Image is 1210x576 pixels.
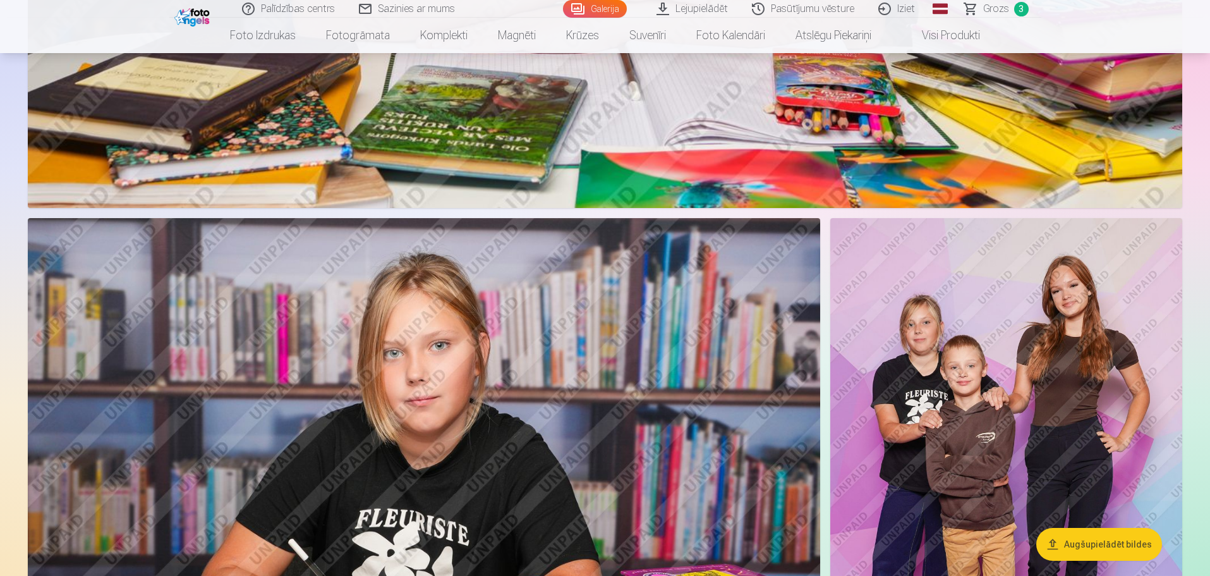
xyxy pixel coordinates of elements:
[174,5,213,27] img: /fa1
[886,18,995,53] a: Visi produkti
[681,18,780,53] a: Foto kalendāri
[405,18,483,53] a: Komplekti
[215,18,311,53] a: Foto izdrukas
[780,18,886,53] a: Atslēgu piekariņi
[1036,528,1162,561] button: Augšupielādēt bildes
[311,18,405,53] a: Fotogrāmata
[614,18,681,53] a: Suvenīri
[483,18,551,53] a: Magnēti
[983,1,1009,16] span: Grozs
[551,18,614,53] a: Krūzes
[1014,2,1029,16] span: 3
